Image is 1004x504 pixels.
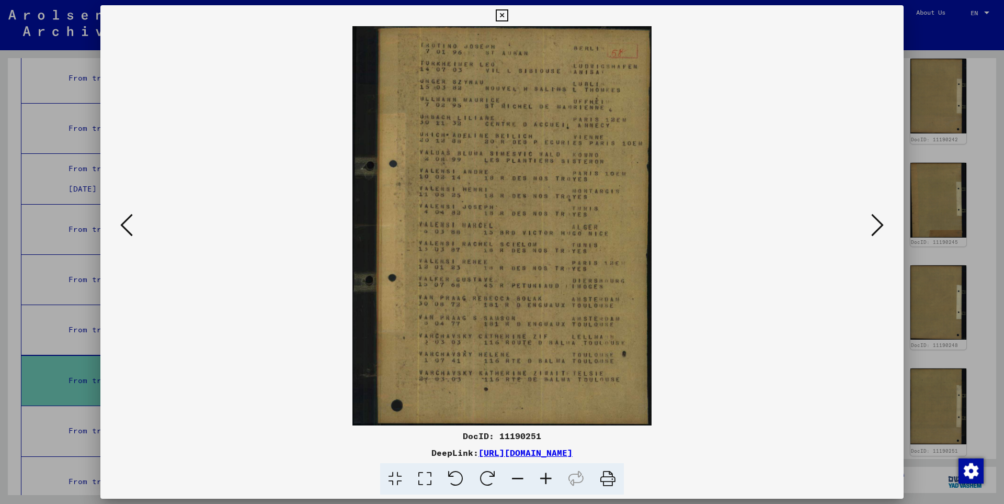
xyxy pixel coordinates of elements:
div: Change consent [958,458,983,483]
a: [URL][DOMAIN_NAME] [478,447,573,458]
img: 001.jpg [136,26,868,425]
div: DocID: 11190251 [100,430,904,442]
div: DeepLink: [100,446,904,459]
img: Change consent [959,458,984,484]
